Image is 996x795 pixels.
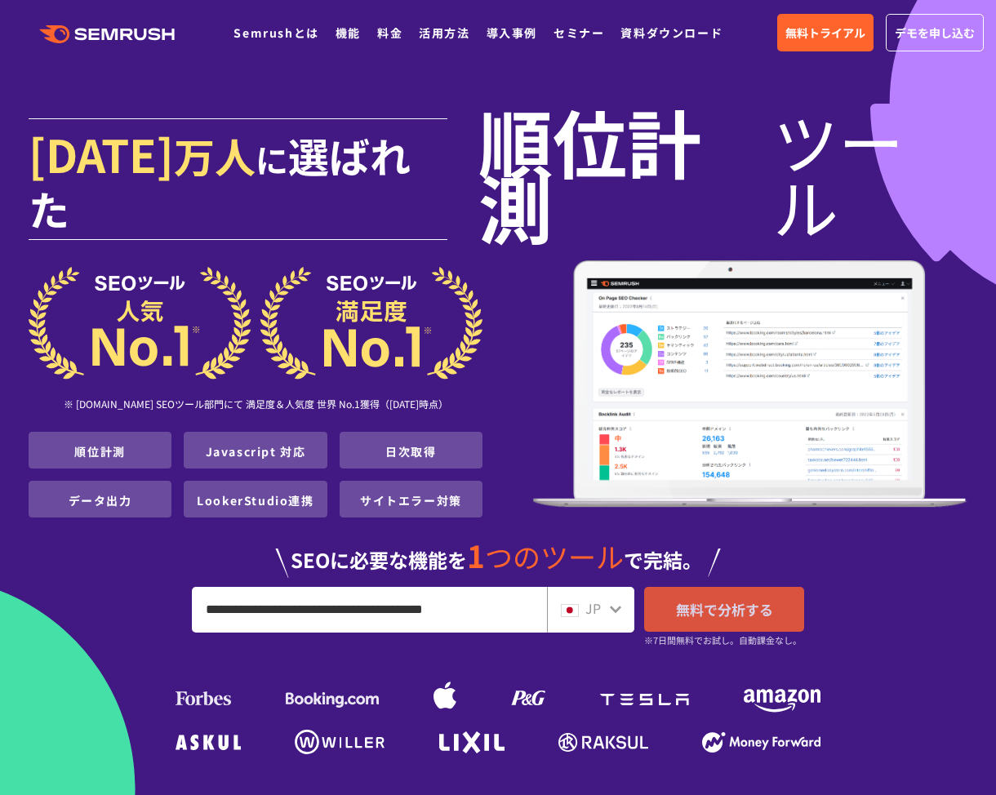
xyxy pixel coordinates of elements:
[69,492,132,509] a: データ出力
[197,492,313,509] a: LookerStudio連携
[29,380,482,432] div: ※ [DOMAIN_NAME] SEOツール部門にて 満足度＆人気度 世界 No.1獲得（[DATE]時点）
[29,126,411,238] span: 選ばれた
[777,14,874,51] a: 無料トライアル
[644,587,804,632] a: 無料で分析する
[74,443,125,460] a: 順位計測
[467,533,485,577] span: 1
[624,545,702,574] span: で完結。
[886,14,984,51] a: デモを申し込む
[585,598,601,618] span: JP
[360,492,462,509] a: サイトエラー対策
[385,443,436,460] a: 日次取得
[29,524,967,578] div: SEOに必要な機能を
[256,135,288,183] span: に
[174,126,256,184] span: 万人
[644,633,802,648] small: ※7日間無料でお試し。自動課金なし。
[377,24,402,41] a: 料金
[487,24,537,41] a: 導入事例
[785,24,865,42] span: 無料トライアル
[554,24,604,41] a: セミナー
[485,536,624,576] span: つのツール
[773,108,967,238] span: ツール
[233,24,318,41] a: Semrushとは
[895,24,975,42] span: デモを申し込む
[676,599,773,620] span: 無料で分析する
[620,24,723,41] a: 資料ダウンロード
[336,24,361,41] a: 機能
[419,24,469,41] a: 活用方法
[206,443,306,460] a: Javascript 対応
[29,121,174,186] span: [DATE]
[478,108,773,238] span: 順位計測
[193,588,546,632] input: URL、キーワードを入力してください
